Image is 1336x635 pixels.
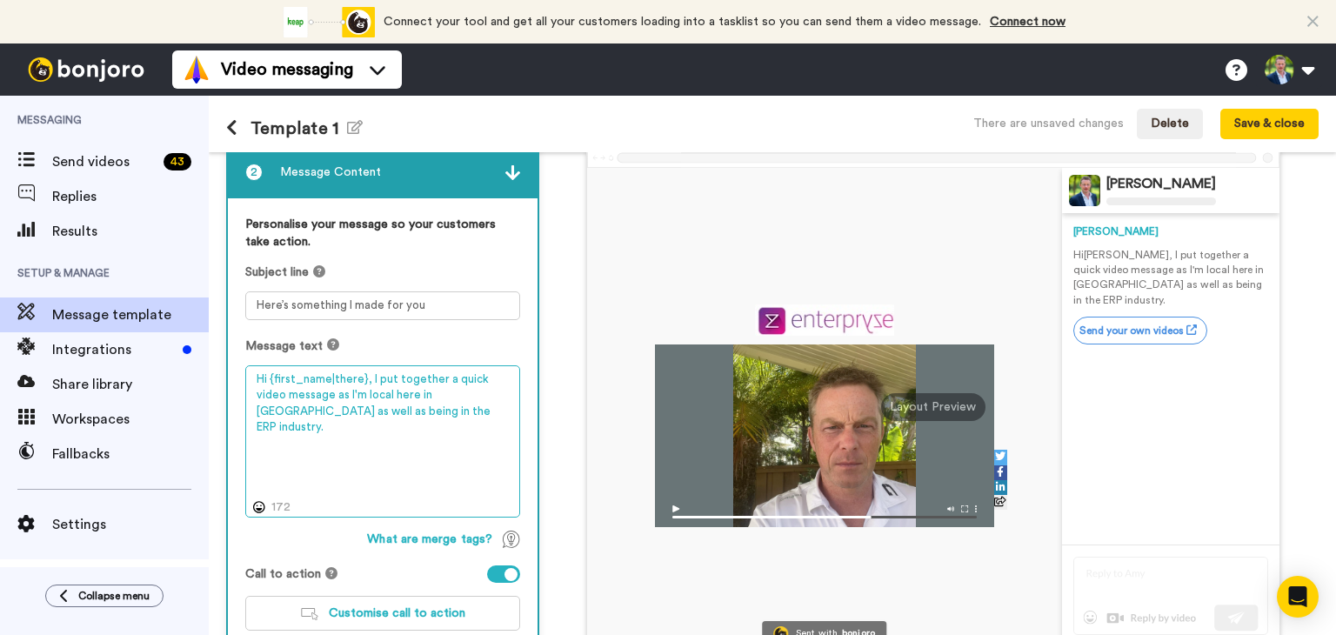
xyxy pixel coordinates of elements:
span: What are merge tags? [367,531,492,548]
span: Message Content [280,164,381,181]
img: 4371943c-c0d0-4407-9857-699aa9ab6620 [755,304,894,336]
div: Open Intercom Messenger [1277,576,1319,618]
button: Customise call to action [245,596,520,631]
span: Connect your tool and get all your customers loading into a tasklist so you can send them a video... [384,16,981,28]
span: Message text [245,338,323,355]
img: arrow.svg [505,165,520,180]
div: 43 [164,153,191,170]
img: player-controls-full.svg [655,497,994,527]
span: Settings [52,514,209,535]
label: Personalise your message so your customers take action. [245,216,520,251]
textarea: Hi {first_name|there}, I put together a quick video message as I'm local here in [GEOGRAPHIC_DATA... [245,365,520,518]
div: Layout Preview [881,393,985,421]
span: Results [52,221,209,242]
div: [PERSON_NAME] [1106,176,1216,192]
img: Profile Image [1069,175,1100,206]
span: Collapse menu [78,589,150,603]
img: bj-logo-header-white.svg [21,57,151,82]
span: 2 [245,164,263,181]
p: Hi [PERSON_NAME] , I put together a quick video message as I'm local here in [GEOGRAPHIC_DATA] as... [1073,248,1268,308]
span: Video messaging [221,57,353,82]
img: reply-preview.svg [1073,557,1268,635]
span: Send videos [52,151,157,172]
a: Send your own videos [1073,317,1207,344]
span: Customise call to action [329,607,465,619]
span: Fallbacks [52,444,209,465]
div: There are unsaved changes [973,115,1124,132]
img: TagTips.svg [503,531,520,548]
span: Call to action [245,565,321,583]
button: Save & close [1220,109,1319,140]
span: Workspaces [52,409,209,430]
span: Replies [52,186,209,207]
textarea: Here’s something I made for you [245,291,520,320]
span: Integrations [52,339,176,360]
a: Connect now [990,16,1065,28]
span: Message template [52,304,209,325]
button: Collapse menu [45,585,164,607]
div: animation [279,7,375,37]
span: Subject line [245,264,309,281]
div: [PERSON_NAME] [1073,224,1268,239]
button: Delete [1137,109,1203,140]
img: customiseCTA.svg [301,608,318,620]
h1: Template 1 [226,118,363,138]
span: Share library [52,374,209,395]
img: vm-color.svg [183,56,210,84]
